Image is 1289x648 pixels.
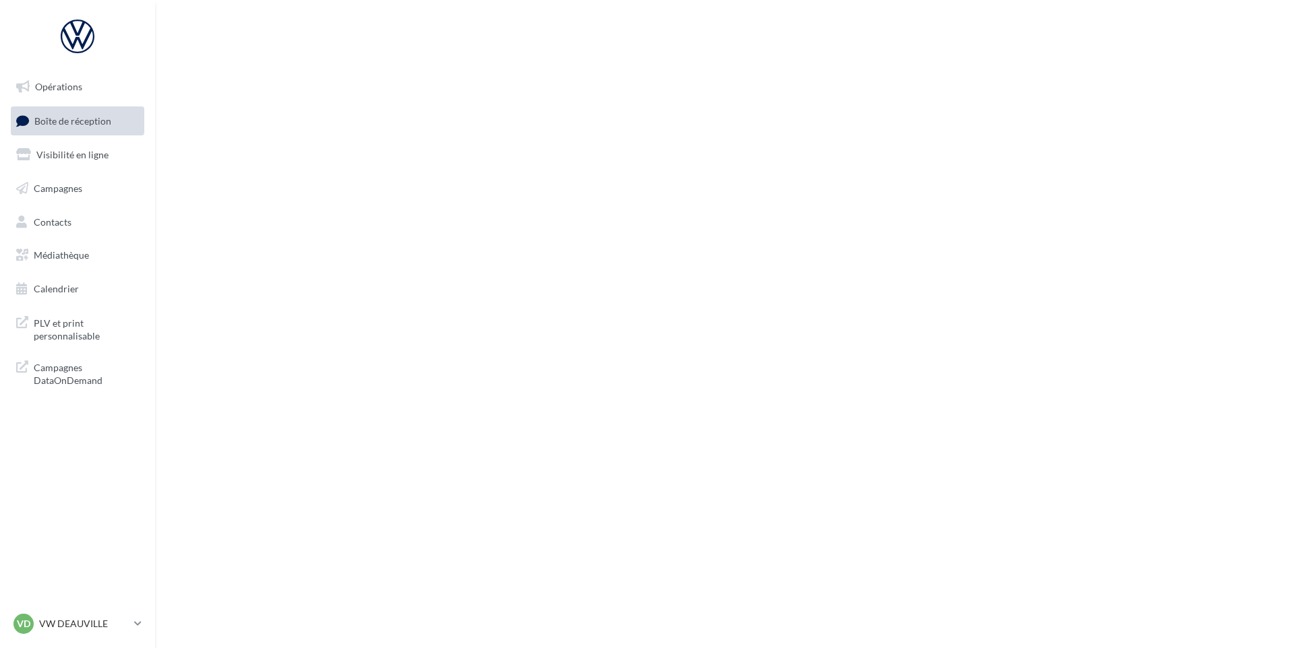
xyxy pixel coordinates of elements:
a: VD VW DEAUVILLE [11,611,144,637]
a: Médiathèque [8,241,147,269]
span: Opérations [35,81,82,92]
a: PLV et print personnalisable [8,309,147,348]
span: VD [17,617,30,630]
span: Médiathèque [34,249,89,261]
span: Calendrier [34,283,79,294]
a: Calendrier [8,275,147,303]
span: Boîte de réception [34,115,111,126]
a: Contacts [8,208,147,236]
a: Boîte de réception [8,106,147,135]
a: Visibilité en ligne [8,141,147,169]
span: Contacts [34,216,71,227]
span: PLV et print personnalisable [34,314,139,343]
span: Campagnes DataOnDemand [34,358,139,387]
a: Campagnes DataOnDemand [8,353,147,393]
p: VW DEAUVILLE [39,617,129,630]
span: Visibilité en ligne [36,149,109,160]
a: Campagnes [8,174,147,203]
a: Opérations [8,73,147,101]
span: Campagnes [34,183,82,194]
